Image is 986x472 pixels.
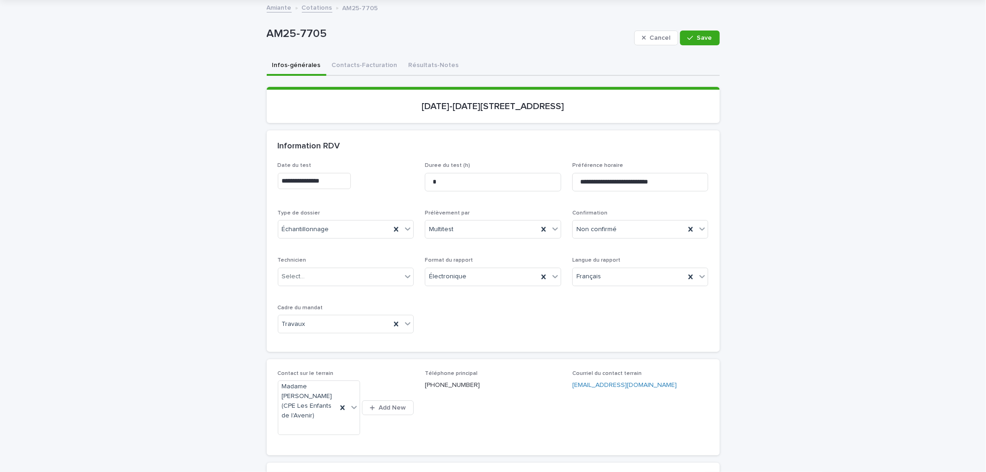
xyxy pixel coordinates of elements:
[278,210,320,216] span: Type de dossier
[267,2,292,12] a: Amiante
[576,225,617,234] span: Non confirmé
[278,141,340,152] h2: Information RDV
[572,371,642,376] span: Courriel du contact terrain
[403,56,465,76] button: Résultats-Notes
[425,371,478,376] span: Téléphone principal
[572,163,623,168] span: Préférence horaire
[429,272,466,282] span: Électronique
[302,2,332,12] a: Cotations
[572,210,607,216] span: Confirmation
[425,163,470,168] span: Duree du test (h)
[282,272,305,282] div: Select...
[267,56,326,76] button: Infos-générales
[576,272,601,282] span: Français
[282,319,306,329] span: Travaux
[282,382,333,420] span: Madame [PERSON_NAME] (CPE Les Enfants de l'Avenir)
[572,382,677,388] a: [EMAIL_ADDRESS][DOMAIN_NAME]
[634,31,679,45] button: Cancel
[278,101,709,112] p: [DATE]-[DATE][STREET_ADDRESS]
[697,35,712,41] span: Save
[572,257,620,263] span: Langue du rapport
[282,225,329,234] span: Échantillonnage
[267,27,631,41] p: AM25-7705
[379,405,406,411] span: Add New
[425,380,561,390] p: [PHONE_NUMBER]
[362,400,414,415] button: Add New
[278,371,334,376] span: Contact sur le terrain
[278,257,306,263] span: Technicien
[680,31,719,45] button: Save
[343,2,378,12] p: AM25-7705
[326,56,403,76] button: Contacts-Facturation
[278,305,323,311] span: Cadre du mandat
[425,257,473,263] span: Format du rapport
[429,225,453,234] span: Multitest
[278,163,312,168] span: Date du test
[425,210,470,216] span: Prélèvement par
[649,35,670,41] span: Cancel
